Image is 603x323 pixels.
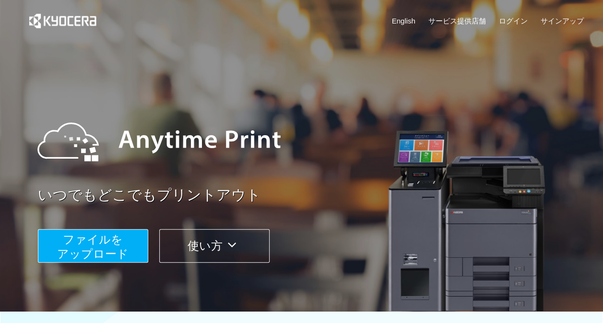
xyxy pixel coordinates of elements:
[57,233,129,260] span: ファイルを ​​アップロード
[428,16,486,26] a: サービス提供店舗
[540,16,583,26] a: サインアップ
[38,229,148,263] button: ファイルを​​アップロード
[499,16,528,26] a: ログイン
[159,229,270,263] button: 使い方
[38,185,590,206] a: いつでもどこでもプリントアウト
[392,16,415,26] a: English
